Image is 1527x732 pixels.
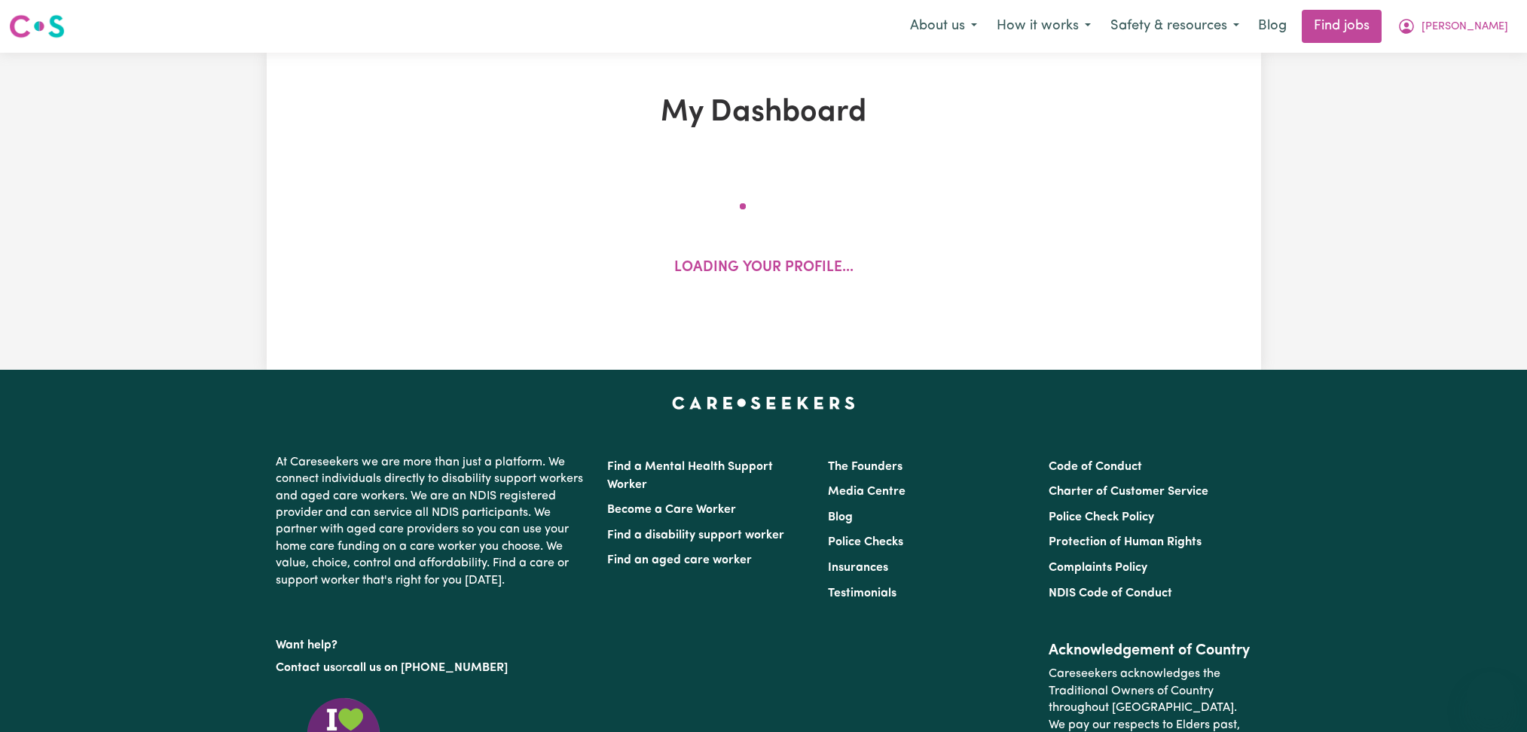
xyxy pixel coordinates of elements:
a: Careseekers home page [672,397,855,409]
button: My Account [1388,11,1518,42]
a: Find jobs [1302,10,1382,43]
a: Protection of Human Rights [1049,536,1202,548]
p: or [276,654,589,682]
a: Contact us [276,662,335,674]
a: Charter of Customer Service [1049,486,1208,498]
a: Code of Conduct [1049,461,1142,473]
a: Find a disability support worker [607,529,784,541]
button: About us [900,11,987,42]
button: Safety & resources [1101,11,1249,42]
iframe: Button to launch messaging window [1467,672,1515,720]
a: Blog [828,511,853,523]
a: Testimonials [828,587,896,599]
a: The Founders [828,461,902,473]
a: NDIS Code of Conduct [1049,587,1172,599]
a: Blog [1249,10,1296,43]
button: How it works [987,11,1101,42]
a: call us on [PHONE_NUMBER] [347,662,508,674]
a: Find a Mental Health Support Worker [607,461,773,491]
a: Insurances [828,562,888,574]
p: Loading your profile... [674,258,854,279]
a: Find an aged care worker [607,554,752,566]
h1: My Dashboard [441,95,1086,131]
a: Police Check Policy [1049,511,1154,523]
img: Careseekers logo [9,13,65,40]
p: Want help? [276,631,589,654]
h2: Acknowledgement of Country [1049,642,1251,660]
p: At Careseekers we are more than just a platform. We connect individuals directly to disability su... [276,448,589,595]
a: Complaints Policy [1049,562,1147,574]
a: Become a Care Worker [607,504,736,516]
span: [PERSON_NAME] [1422,19,1508,35]
a: Media Centre [828,486,906,498]
a: Careseekers logo [9,9,65,44]
a: Police Checks [828,536,903,548]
